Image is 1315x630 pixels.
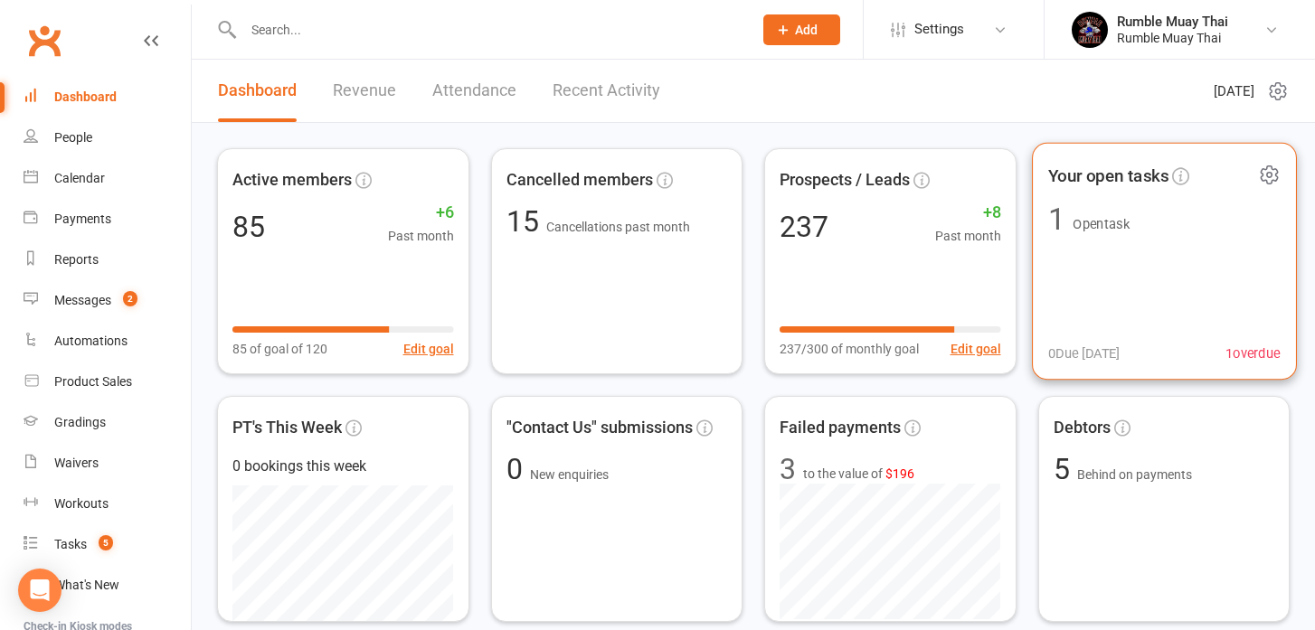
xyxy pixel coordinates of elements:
[935,226,1001,246] span: Past month
[506,204,546,239] span: 15
[18,569,61,612] div: Open Intercom Messenger
[54,456,99,470] div: Waivers
[24,158,191,199] a: Calendar
[54,334,128,348] div: Automations
[530,467,609,482] span: New enquiries
[24,484,191,524] a: Workouts
[54,130,92,145] div: People
[1054,452,1077,486] span: 5
[403,339,454,359] button: Edit goal
[506,167,653,193] span: Cancelled members
[54,293,111,307] div: Messages
[795,23,818,37] span: Add
[24,280,191,321] a: Messages 2
[780,212,828,241] div: 237
[22,18,67,63] a: Clubworx
[232,212,265,241] div: 85
[506,452,530,486] span: 0
[1225,343,1280,364] span: 1 overdue
[1047,343,1120,364] span: 0 Due [DATE]
[553,60,660,122] a: Recent Activity
[54,252,99,267] div: Reports
[1047,204,1064,235] div: 1
[24,524,191,565] a: Tasks 5
[803,464,914,484] span: to the value of
[24,362,191,402] a: Product Sales
[54,578,119,592] div: What's New
[1047,162,1168,189] span: Your open tasks
[54,374,132,389] div: Product Sales
[780,167,910,193] span: Prospects / Leads
[1077,467,1192,482] span: Behind on payments
[24,321,191,362] a: Automations
[54,89,117,104] div: Dashboard
[914,9,964,50] span: Settings
[54,537,87,551] div: Tasks
[506,415,693,441] span: "Contact Us" submissions
[951,339,1001,359] button: Edit goal
[99,535,113,550] span: 5
[333,60,396,122] a: Revenue
[388,200,454,226] span: +6
[232,167,352,193] span: Active members
[546,220,690,234] span: Cancellations past month
[1214,80,1254,102] span: [DATE]
[54,415,106,429] div: Gradings
[238,17,740,42] input: Search...
[24,402,191,443] a: Gradings
[780,455,796,484] div: 3
[24,240,191,280] a: Reports
[54,212,111,226] div: Payments
[1072,12,1108,48] img: thumb_image1688088946.png
[1073,216,1130,231] span: Open task
[935,200,1001,226] span: +8
[24,443,191,484] a: Waivers
[885,466,914,481] span: $196
[232,339,327,359] span: 85 of goal of 120
[1117,14,1228,30] div: Rumble Muay Thai
[123,291,137,306] span: 2
[232,415,342,441] span: PT's This Week
[54,171,105,185] div: Calendar
[780,339,919,359] span: 237/300 of monthly goal
[24,77,191,118] a: Dashboard
[432,60,516,122] a: Attendance
[24,565,191,606] a: What's New
[763,14,840,45] button: Add
[1054,415,1111,441] span: Debtors
[218,60,297,122] a: Dashboard
[780,415,901,441] span: Failed payments
[232,455,454,478] div: 0 bookings this week
[24,199,191,240] a: Payments
[54,496,109,511] div: Workouts
[24,118,191,158] a: People
[388,226,454,246] span: Past month
[1117,30,1228,46] div: Rumble Muay Thai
